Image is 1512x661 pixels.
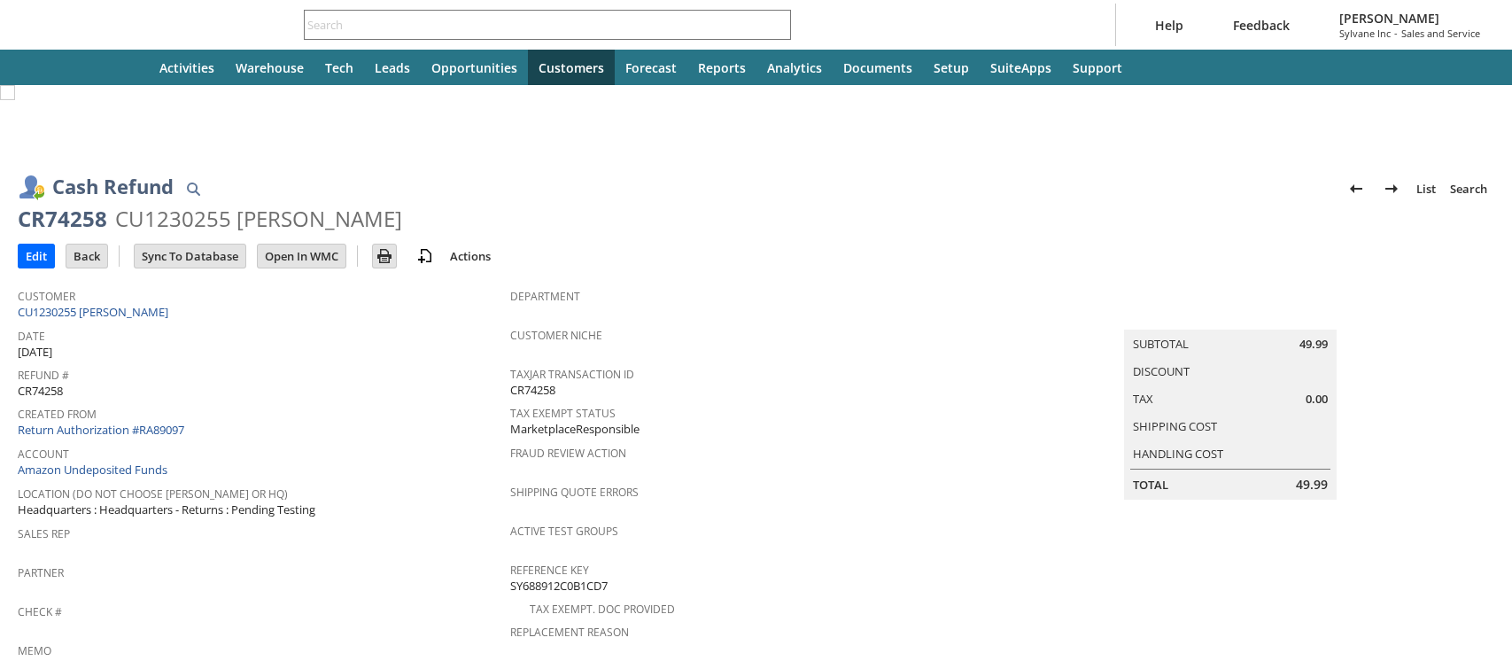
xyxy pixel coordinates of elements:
[21,50,64,85] a: Recent Records
[687,50,756,85] a: Reports
[364,50,421,85] a: Leads
[1133,336,1189,352] a: Subtotal
[1133,418,1217,434] a: Shipping Cost
[52,172,174,201] h1: Cash Refund
[421,50,528,85] a: Opportunities
[510,406,616,421] a: Tax Exempt Status
[18,422,184,438] a: Return Authorization #RA89097
[528,50,615,85] a: Customers
[766,14,787,35] svg: Search
[225,50,314,85] a: Warehouse
[510,563,589,578] a: Reference Key
[18,486,288,502] a: Location (Do Not choose [PERSON_NAME] or HQ)
[843,59,912,76] span: Documents
[510,367,634,382] a: TaxJar Transaction ID
[1306,391,1328,408] span: 0.00
[539,59,604,76] span: Customers
[615,50,687,85] a: Forecast
[443,248,498,264] a: Actions
[510,289,580,304] a: Department
[135,245,245,268] input: Sync To Database
[258,245,345,268] input: Open In WMC
[1073,59,1122,76] span: Support
[18,643,51,658] a: Memo
[18,462,167,478] a: Amazon Undeposited Funds
[934,59,969,76] span: Setup
[182,178,204,199] img: Quick Find
[698,59,746,76] span: Reports
[510,625,629,640] a: Replacement reason
[756,50,833,85] a: Analytics
[325,59,353,76] span: Tech
[510,421,640,438] span: MarketplaceResponsible
[18,604,62,619] a: Check #
[510,485,639,500] a: Shipping Quote Errors
[923,50,980,85] a: Setup
[1339,10,1480,27] span: [PERSON_NAME]
[431,59,517,76] span: Opportunities
[1401,27,1480,40] span: Sales and Service
[18,329,45,344] a: Date
[1381,178,1402,199] img: Next
[236,59,304,76] span: Warehouse
[625,59,677,76] span: Forecast
[510,524,618,539] a: Active Test Groups
[117,57,138,78] svg: Home
[106,50,149,85] a: Home
[510,578,608,595] span: SY688912C0B1CD7
[510,328,602,343] a: Customer Niche
[159,59,214,76] span: Activities
[18,383,63,400] span: CR74258
[1133,446,1223,462] a: Handling Cost
[305,14,766,35] input: Search
[18,526,70,541] a: Sales Rep
[1409,175,1443,203] a: List
[415,245,436,267] img: add-record.svg
[1062,50,1133,85] a: Support
[18,344,52,361] span: [DATE]
[1133,391,1153,407] a: Tax
[18,565,64,580] a: Partner
[510,382,555,399] span: CR74258
[980,50,1062,85] a: SuiteApps
[1233,17,1290,34] span: Feedback
[65,123,1485,140] div: Transaction successfully Saved
[1299,336,1328,353] span: 49.99
[1345,178,1367,199] img: Previous
[530,602,675,617] a: Tax Exempt. Doc Provided
[374,245,395,267] img: Print
[74,57,96,78] svg: Shortcuts
[510,446,626,461] a: Fraud Review Action
[18,502,315,518] span: Headquarters : Headquarters - Returns : Pending Testing
[18,205,107,233] div: CR74258
[66,245,107,268] input: Back
[64,50,106,85] div: Shortcuts
[1394,27,1398,40] span: -
[19,245,54,268] input: Edit
[1155,17,1183,34] span: Help
[115,205,402,233] div: CU1230255 [PERSON_NAME]
[65,99,1485,123] div: Confirmation
[1133,477,1168,493] a: Total
[18,447,69,462] a: Account
[32,57,53,78] svg: Recent Records
[375,59,410,76] span: Leads
[1443,175,1494,203] a: Search
[767,59,822,76] span: Analytics
[1124,301,1337,330] caption: Summary
[373,245,396,268] input: Print
[1133,363,1190,379] a: Discount
[1296,476,1328,494] span: 49.99
[990,59,1051,76] span: SuiteApps
[1339,27,1391,40] span: Sylvane Inc
[314,50,364,85] a: Tech
[18,368,69,383] a: Refund #
[18,304,173,320] a: CU1230255 [PERSON_NAME]
[18,289,75,304] a: Customer
[833,50,923,85] a: Documents
[149,50,225,85] a: Activities
[18,407,97,422] a: Created From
